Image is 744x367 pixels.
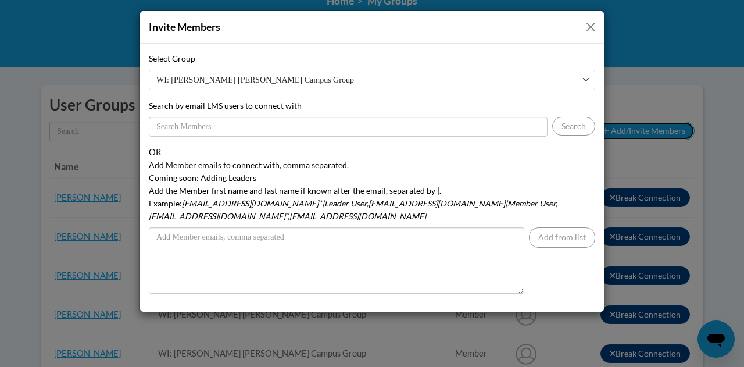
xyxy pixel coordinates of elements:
span: Example: [149,198,182,208]
input: Search Members [149,117,548,137]
span: Select Group [149,54,195,63]
button: Close [584,20,598,34]
span: Coming soon: Adding Leaders [149,173,256,183]
span: Add Member emails to connect with, comma separated. [149,160,349,170]
em: [EMAIL_ADDRESS][DOMAIN_NAME]*|Leader User,[EMAIL_ADDRESS][DOMAIN_NAME]|Member User,[EMAIL_ADDRESS... [149,198,557,221]
span: Add the Member first name and last name if known after the email, separated by |. [149,186,441,195]
span: OR [149,147,161,157]
button: Add from list [529,227,595,248]
button: Search [552,117,595,136]
span: Invite Members [149,21,220,33]
span: Search by email LMS users to connect with [149,101,302,111]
